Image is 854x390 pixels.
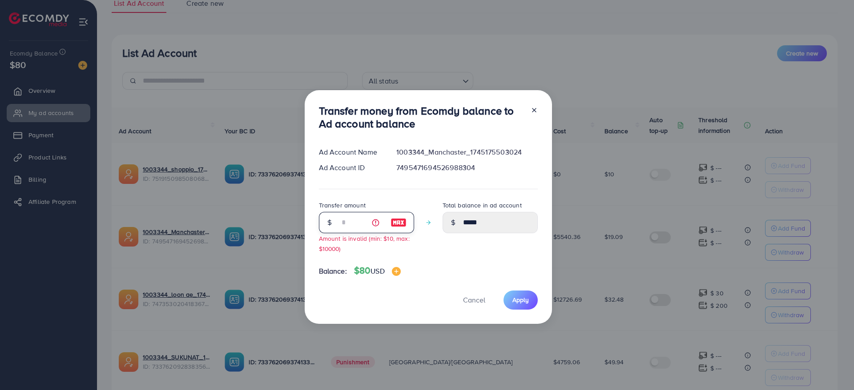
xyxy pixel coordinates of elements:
[319,234,410,253] small: Amount is invalid (min: $10, max: $10000)
[312,147,390,157] div: Ad Account Name
[389,163,544,173] div: 7495471694526988304
[512,295,529,304] span: Apply
[463,295,485,305] span: Cancel
[319,266,347,276] span: Balance:
[443,201,522,210] label: Total balance in ad account
[319,201,366,210] label: Transfer amount
[452,291,496,310] button: Cancel
[312,163,390,173] div: Ad Account ID
[319,104,524,130] h3: Transfer money from Ecomdy balance to Ad account balance
[389,147,544,157] div: 1003344_Manchaster_1745175503024
[371,266,384,276] span: USD
[354,265,401,276] h4: $80
[816,350,847,383] iframe: Chat
[391,217,407,228] img: image
[504,291,538,310] button: Apply
[392,267,401,276] img: image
